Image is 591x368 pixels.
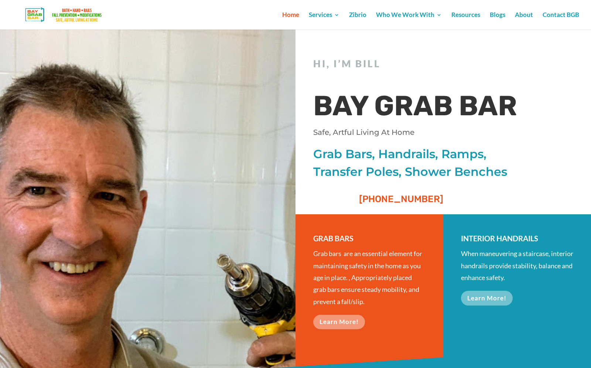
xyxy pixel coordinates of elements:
[313,315,365,329] a: Learn More!
[543,12,579,30] a: Contact BGB
[313,58,535,73] h2: Hi, I’m Bill
[461,291,513,305] a: Learn More!
[313,127,535,137] p: Safe, Artful Living At Home
[490,12,505,30] a: Blogs
[461,233,573,248] h3: INTERIOR HANDRAILS
[313,145,535,181] p: Grab Bars, Handrails, Ramps, Transfer Poles, Shower Benches
[313,233,426,248] h3: GRAB BARS
[313,88,535,128] h1: BAY GRAB BAR
[376,12,442,30] a: Who We Work With
[359,194,443,204] span: [PHONE_NUMBER]
[451,12,480,30] a: Resources
[313,249,422,306] span: Grab bars are an essential element for maintaining safety in the home as you age in place. , Appr...
[309,12,339,30] a: Services
[282,12,299,30] a: Home
[13,5,116,24] img: Bay Grab Bar
[515,12,533,30] a: About
[349,12,366,30] a: Zibrio
[461,249,573,282] span: When maneuvering a staircase, interior handrails provide stability, balance and enhance safety.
